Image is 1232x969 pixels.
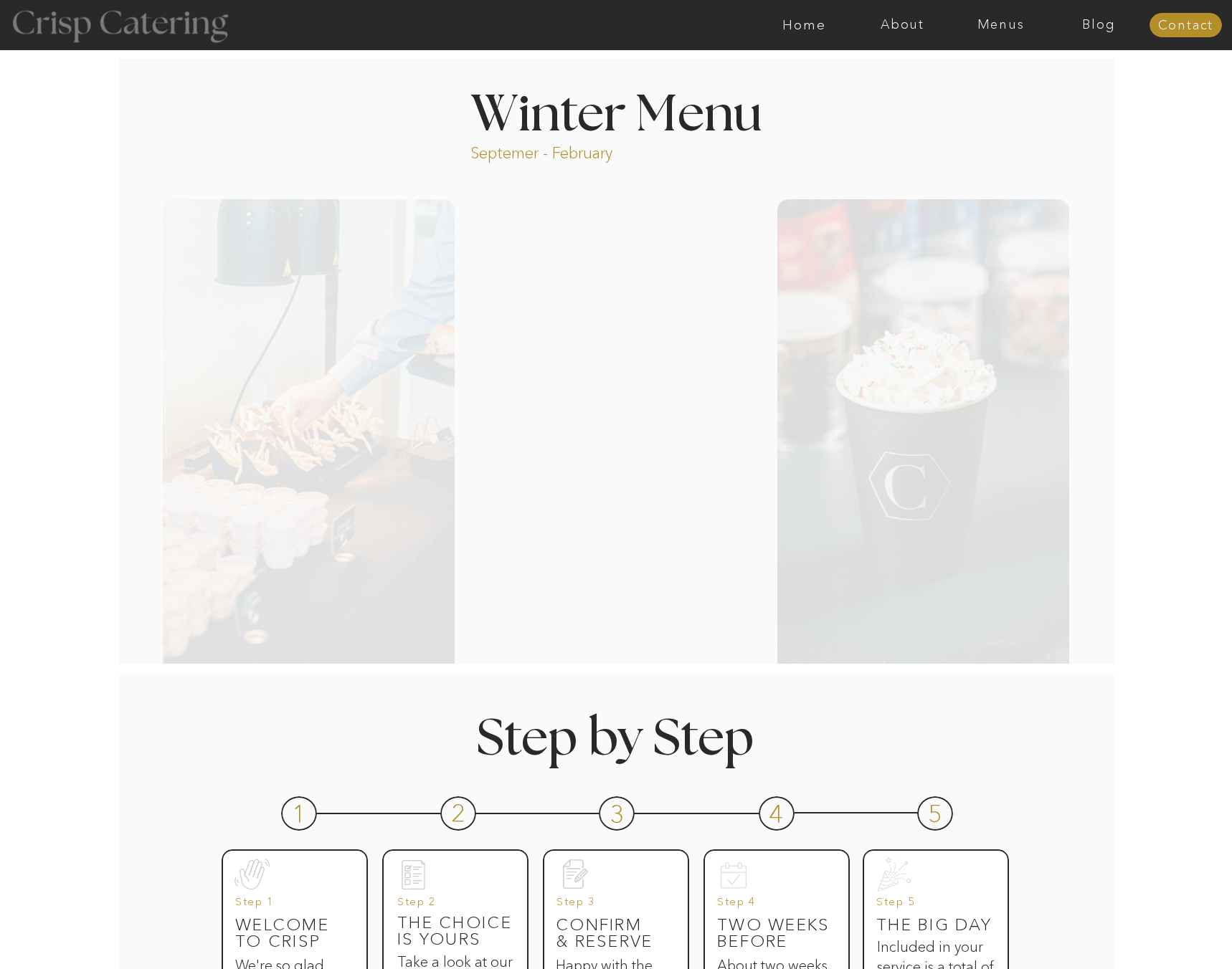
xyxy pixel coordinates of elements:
[928,801,944,821] h3: 5
[876,917,994,937] h3: The big day
[1150,19,1222,33] a: Contact
[769,801,785,821] h3: 4
[417,90,815,133] h1: Winter Menu
[853,18,952,32] a: About
[397,896,506,916] h3: Step 2
[416,715,815,757] h1: Step by Step
[717,917,835,937] h3: Two weeks before
[397,915,515,935] h3: The Choice is yours
[876,896,985,916] h3: Step 5
[470,143,668,159] p: Septemer - February
[556,917,688,955] h3: Confirm & reserve
[755,18,853,32] a: Home
[717,896,825,916] h3: Step 4
[292,801,308,821] h3: 1
[451,801,468,821] h3: 2
[235,896,343,916] h3: Step 1
[556,896,665,916] h3: Step 3
[610,801,626,821] h3: 3
[952,18,1050,32] a: Menus
[235,917,353,937] h3: Welcome to Crisp
[1050,18,1148,32] a: Blog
